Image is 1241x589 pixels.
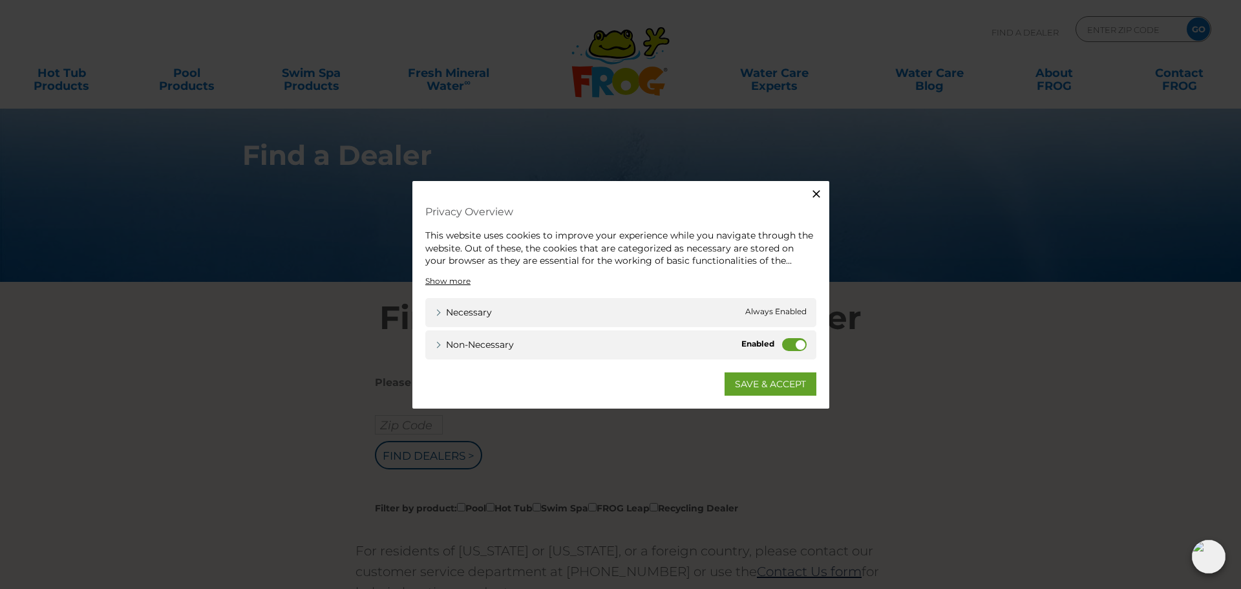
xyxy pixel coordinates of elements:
a: Show more [425,275,471,286]
div: This website uses cookies to improve your experience while you navigate through the website. Out ... [425,230,816,268]
a: Necessary [435,305,492,319]
img: openIcon [1192,540,1225,573]
span: Always Enabled [745,305,807,319]
a: Non-necessary [435,337,514,351]
h4: Privacy Overview [425,200,816,223]
a: SAVE & ACCEPT [725,372,816,395]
